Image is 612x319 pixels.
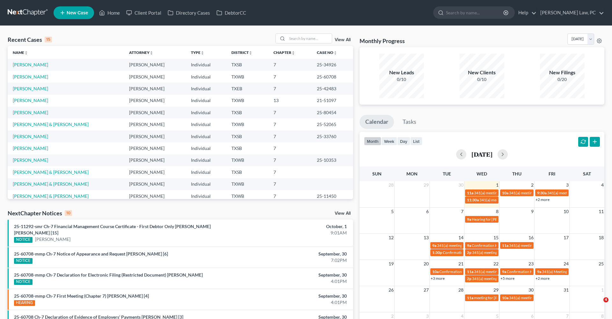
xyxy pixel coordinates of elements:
[537,269,541,274] span: 9a
[14,293,149,299] a: 25-60708-mmp Ch-7 First Meeting (Chapter 7) [PERSON_NAME] [4]
[13,74,48,79] a: [PERSON_NAME]
[512,171,521,176] span: Thu
[240,257,347,263] div: 7:02PM
[291,51,295,55] i: unfold_more
[502,190,508,195] span: 10a
[123,7,164,19] a: Client Portal
[474,190,535,195] span: 341(a) meeting for [PERSON_NAME]
[563,234,569,241] span: 17
[410,137,422,145] button: list
[493,234,499,241] span: 15
[124,71,186,83] td: [PERSON_NAME]
[509,190,604,195] span: 341(a) meeting for [PERSON_NAME] & [PERSON_NAME]
[13,145,48,151] a: [PERSON_NAME]
[535,197,550,202] a: +2 more
[583,171,591,176] span: Sat
[472,217,555,222] span: Hearing for [PERSON_NAME] & [PERSON_NAME]
[124,118,186,130] td: [PERSON_NAME]
[446,7,504,19] input: Search by name...
[590,297,606,313] iframe: Intercom live chat
[467,295,473,300] span: 11a
[467,190,473,195] span: 11a
[390,208,394,215] span: 5
[164,7,213,19] a: Directory Cases
[458,286,464,294] span: 28
[240,272,347,278] div: September, 30
[240,251,347,257] div: September, 30
[14,279,33,285] div: NOTICE
[240,230,347,236] div: 9:01AM
[13,157,48,163] a: [PERSON_NAME]
[379,69,424,76] div: New Leads
[14,258,33,264] div: NOTICE
[186,83,226,94] td: Individual
[13,98,48,103] a: [PERSON_NAME]
[13,110,48,115] a: [PERSON_NAME]
[530,181,534,189] span: 2
[200,51,204,55] i: unfold_more
[364,137,381,145] button: month
[502,269,506,274] span: 9a
[372,171,382,176] span: Sun
[312,107,353,118] td: 25-80454
[431,276,445,281] a: +3 more
[312,190,353,202] td: 25-11450
[426,208,429,215] span: 6
[528,260,534,268] span: 23
[437,243,499,248] span: 341(a) meeting for [PERSON_NAME]
[507,269,580,274] span: Confirmation Hearing for [PERSON_NAME]
[67,11,88,15] span: New Case
[397,137,410,145] button: day
[535,276,550,281] a: +2 more
[388,260,394,268] span: 19
[226,154,269,166] td: TXWB
[191,50,204,55] a: Typeunfold_more
[13,181,89,187] a: [PERSON_NAME] & [PERSON_NAME]
[124,166,186,178] td: [PERSON_NAME]
[379,76,424,83] div: 0/10
[226,130,269,142] td: TXSB
[14,272,203,278] a: 25-60708-mmp Ch-7 Declaration for Electronic Filing (Restricted Document) [PERSON_NAME]
[317,50,337,55] a: Case Nounfold_more
[186,95,226,107] td: Individual
[226,59,269,70] td: TXSB
[467,217,471,222] span: 9a
[226,71,269,83] td: TXWB
[13,169,89,175] a: [PERSON_NAME] & [PERSON_NAME]
[13,134,48,139] a: [PERSON_NAME]
[8,209,72,217] div: NextChapter Notices
[563,260,569,268] span: 24
[423,234,429,241] span: 13
[528,234,534,241] span: 16
[502,243,508,248] span: 11a
[124,142,186,154] td: [PERSON_NAME]
[479,197,541,202] span: 341(a) meeting for [PERSON_NAME]
[509,243,604,248] span: 341(a) meeting for [PERSON_NAME] & [PERSON_NAME]
[460,76,504,83] div: 0/10
[129,50,153,55] a: Attorneyunfold_more
[149,51,153,55] i: unfold_more
[603,297,608,302] span: 4
[460,208,464,215] span: 7
[439,269,512,274] span: Confirmation Hearing for [PERSON_NAME]
[14,224,211,235] a: 25-11292-smr Ch-7 Financial Management Course Certificate - First Debtor Only [PERSON_NAME] [PERS...
[495,208,499,215] span: 8
[467,269,473,274] span: 11a
[213,7,249,19] a: DebtorCC
[406,171,418,176] span: Mon
[124,95,186,107] td: [PERSON_NAME]
[537,7,604,19] a: [PERSON_NAME] Law, PC
[443,250,516,255] span: Confirmation Hearing for [PERSON_NAME]
[312,118,353,130] td: 25-52065
[45,37,52,42] div: 15
[335,38,351,42] a: View All
[96,7,123,19] a: Home
[549,171,555,176] span: Fri
[467,243,471,248] span: 9a
[65,210,72,216] div: 10
[268,166,311,178] td: 7
[124,59,186,70] td: [PERSON_NAME]
[312,71,353,83] td: 25-60708
[598,208,604,215] span: 11
[186,178,226,190] td: Individual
